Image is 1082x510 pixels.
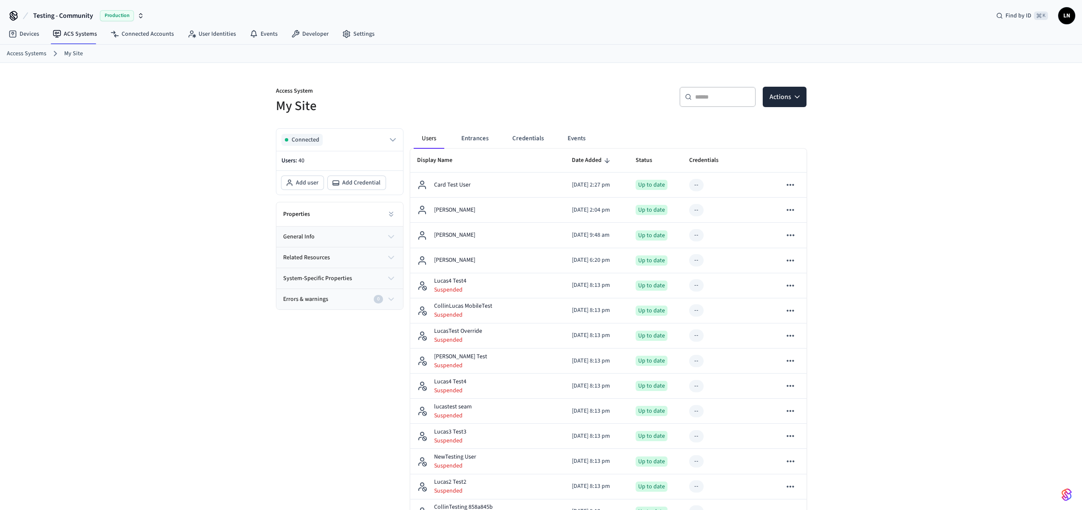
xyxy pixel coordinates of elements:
p: Suspended [434,311,492,319]
p: Access System [276,87,536,97]
p: [PERSON_NAME] [434,231,475,240]
a: Devices [2,26,46,42]
p: Suspended [434,361,487,370]
p: Suspended [434,386,466,395]
p: [DATE] 2:27 pm [572,181,622,190]
p: [DATE] 6:20 pm [572,256,622,265]
p: [DATE] 8:13 pm [572,331,622,340]
div: -- [694,331,699,340]
a: Access Systems [7,49,46,58]
div: Up to date [636,255,667,266]
p: Suspended [434,336,482,344]
p: Suspended [434,286,466,294]
span: LN [1059,8,1074,23]
a: Settings [335,26,381,42]
p: [DATE] 8:13 pm [572,432,622,441]
div: -- [694,181,699,190]
div: -- [694,256,699,265]
p: [DATE] 8:13 pm [572,281,622,290]
button: Add user [281,176,324,190]
p: Lucas2 Test2 [434,478,466,487]
p: Lucas3 Test3 [434,428,466,436]
span: Display Name [417,154,463,167]
p: [DATE] 9:48 am [572,231,622,240]
a: Connected Accounts [104,26,181,42]
p: [DATE] 8:13 pm [572,482,622,491]
span: Status [636,154,663,167]
div: -- [694,281,699,290]
p: Lucas4 Test4 [434,277,466,286]
button: general info [276,227,403,247]
div: Up to date [636,482,667,492]
div: Up to date [636,356,667,366]
div: -- [694,457,699,466]
button: Errors & warnings0 [276,289,403,309]
p: Suspended [434,462,476,470]
span: Add user [296,178,318,187]
a: ACS Systems [46,26,104,42]
p: Lucas4 Test4 [434,377,466,386]
p: NewTesting User [434,453,476,462]
button: LN [1058,7,1075,24]
span: Connected [292,136,319,144]
div: -- [694,306,699,315]
button: system-specific properties [276,268,403,289]
div: 0 [374,295,383,303]
div: Up to date [636,431,667,441]
button: related resources [276,247,403,268]
div: Up to date [636,180,667,190]
a: Events [243,26,284,42]
a: User Identities [181,26,243,42]
span: 40 [298,156,304,165]
span: Date Added [572,154,613,167]
p: [PERSON_NAME] Test [434,352,487,361]
span: Credentials [689,154,730,167]
p: LucasTest Override [434,327,482,336]
button: Users [414,128,444,149]
div: -- [694,231,699,240]
span: Testing - Community [33,11,93,21]
span: general info [283,232,315,241]
p: [PERSON_NAME] [434,256,475,265]
div: Up to date [636,406,667,416]
button: Credentials [506,128,551,149]
p: Card Test User [434,181,471,190]
div: -- [694,432,699,441]
button: Add Credential [328,176,386,190]
span: ⌘ K [1034,11,1048,20]
span: system-specific properties [283,274,352,283]
button: Events [561,128,592,149]
p: [DATE] 8:13 pm [572,407,622,416]
h5: My Site [276,97,536,115]
p: Suspended [434,411,472,420]
p: [DATE] 2:04 pm [572,206,622,215]
div: Up to date [636,306,667,316]
p: [DATE] 8:13 pm [572,457,622,466]
p: Users: [281,156,398,165]
div: -- [694,206,699,215]
div: Up to date [636,456,667,467]
div: Find by ID⌘ K [989,8,1055,23]
p: [DATE] 8:13 pm [572,306,622,315]
span: Errors & warnings [283,295,328,304]
h2: Properties [283,210,310,218]
a: Developer [284,26,335,42]
p: [DATE] 8:13 pm [572,357,622,365]
span: Add Credential [342,178,381,187]
div: -- [694,407,699,416]
p: [PERSON_NAME] [434,206,475,215]
div: Up to date [636,205,667,215]
div: Up to date [636,381,667,391]
img: SeamLogoGradient.69752ec5.svg [1062,488,1072,501]
span: Production [100,10,134,21]
span: related resources [283,253,330,262]
div: -- [694,357,699,365]
div: Up to date [636,230,667,241]
p: Suspended [434,436,466,445]
button: Entrances [454,128,495,149]
a: My Site [64,49,83,58]
div: -- [694,382,699,391]
div: Up to date [636,280,667,291]
div: -- [694,482,699,491]
button: Actions [763,87,807,107]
